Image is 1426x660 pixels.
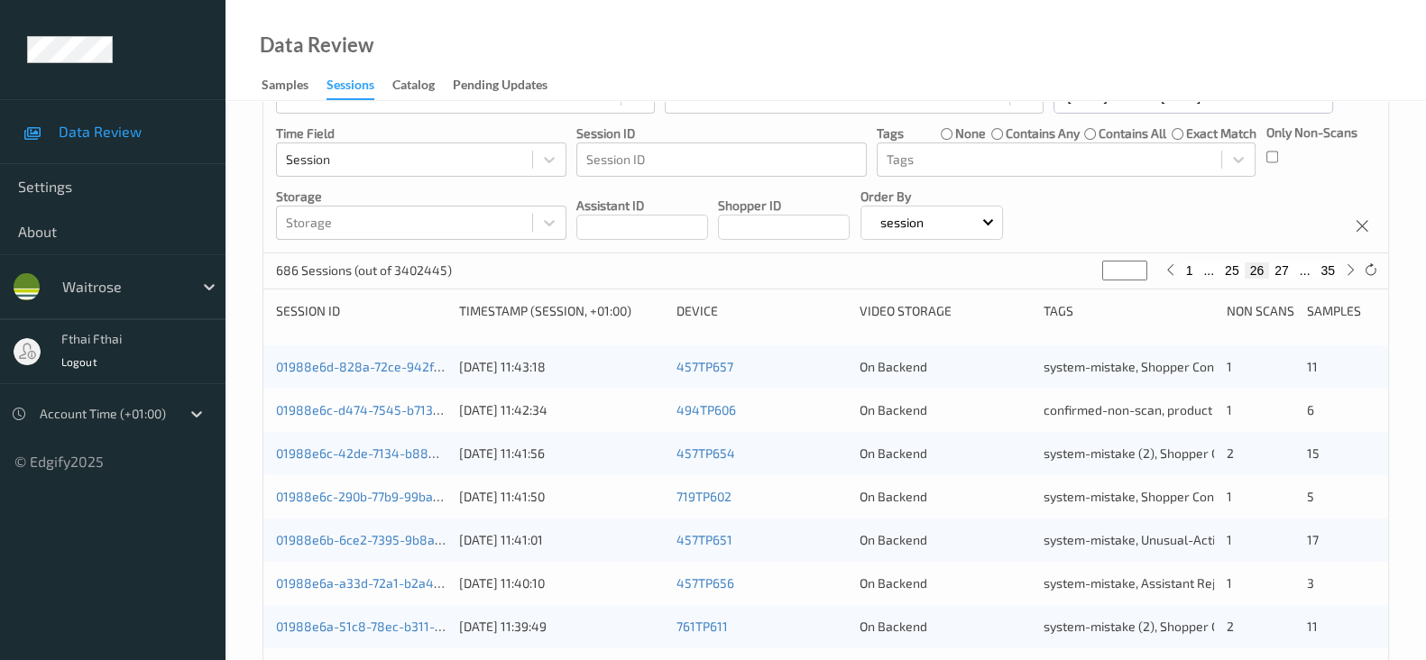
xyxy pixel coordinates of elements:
div: On Backend [860,445,1030,463]
div: Samples [1307,302,1375,320]
p: Time Field [276,124,566,142]
label: contains any [1006,124,1080,142]
a: 01988e6c-290b-77b9-99ba-960ac6425bad [276,489,525,504]
div: Device [676,302,847,320]
button: ... [1294,262,1316,279]
span: 15 [1307,445,1320,461]
span: 1 [1227,532,1232,547]
p: Only Non-Scans [1266,124,1357,142]
span: system-mistake, Unusual-Activity [1044,532,1235,547]
span: 1 [1227,489,1232,504]
div: Session ID [276,302,446,320]
p: Tags [877,124,904,142]
span: 17 [1307,532,1319,547]
a: Sessions [327,73,392,100]
a: 01988e6c-42de-7134-b884-fa490bf05fcf [276,445,518,461]
span: 1 [1227,402,1232,417]
label: contains all [1099,124,1166,142]
span: 2 [1227,619,1234,634]
div: Pending Updates [453,76,547,98]
p: 686 Sessions (out of 3402445) [276,261,452,280]
div: Video Storage [860,302,1030,320]
div: Tags [1044,302,1214,320]
button: 1 [1181,262,1199,279]
label: none [955,124,986,142]
span: 11 [1307,619,1318,634]
div: On Backend [860,531,1030,549]
a: Samples [262,73,327,98]
a: 457TP656 [676,575,734,591]
a: 494TP606 [676,402,736,417]
a: 01988e6d-828a-72ce-942f-02e327f35a86 [276,359,523,374]
div: Sessions [327,76,374,100]
button: 26 [1245,262,1270,279]
p: Session ID [576,124,867,142]
button: 35 [1315,262,1340,279]
a: 01988e6b-6ce2-7395-9b8a-96c2b9f46cdb [276,532,523,547]
a: 457TP651 [676,532,732,547]
a: 01988e6a-a33d-72a1-b2a4-3e0887d5f504 [276,575,525,591]
span: system-mistake, Shopper Confirmed, Unusual-Activity [1044,489,1351,504]
p: session [874,214,930,232]
button: ... [1198,262,1219,279]
span: 6 [1307,402,1314,417]
a: Catalog [392,73,453,98]
div: [DATE] 11:39:49 [459,618,664,636]
div: [DATE] 11:41:50 [459,488,664,506]
p: Storage [276,188,566,206]
span: 5 [1307,489,1314,504]
div: On Backend [860,574,1030,592]
label: exact match [1185,124,1256,142]
p: Assistant ID [576,197,708,215]
a: 01988e6c-d474-7545-b713-45f814a772bf [276,402,519,417]
div: Data Review [260,36,373,54]
a: 761TP611 [676,619,728,634]
div: [DATE] 11:43:18 [459,358,664,376]
div: [DATE] 11:42:34 [459,401,664,419]
p: Order By [860,188,1003,206]
div: On Backend [860,618,1030,636]
p: Shopper ID [718,197,850,215]
span: 1 [1227,575,1232,591]
div: On Backend [860,358,1030,376]
div: Samples [262,76,308,98]
a: 457TP657 [676,359,733,374]
div: On Backend [860,488,1030,506]
button: 27 [1269,262,1294,279]
span: 11 [1307,359,1318,374]
a: 457TP654 [676,445,735,461]
button: 25 [1219,262,1245,279]
div: Timestamp (Session, +01:00) [459,302,664,320]
div: On Backend [860,401,1030,419]
div: [DATE] 11:41:01 [459,531,664,549]
a: 719TP602 [676,489,731,504]
span: 2 [1227,445,1234,461]
span: 1 [1227,359,1232,374]
a: 01988e6a-51c8-78ec-b311-1dba3a709047 [276,619,519,634]
span: system-mistake, Shopper Confirmed [1044,359,1252,374]
span: system-mistake, Assistant Rejected, Unusual-Activity [1044,575,1348,591]
div: [DATE] 11:41:56 [459,445,664,463]
span: 3 [1307,575,1314,591]
div: Catalog [392,76,435,98]
div: [DATE] 11:40:10 [459,574,664,592]
a: Pending Updates [453,73,566,98]
div: Non Scans [1227,302,1295,320]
